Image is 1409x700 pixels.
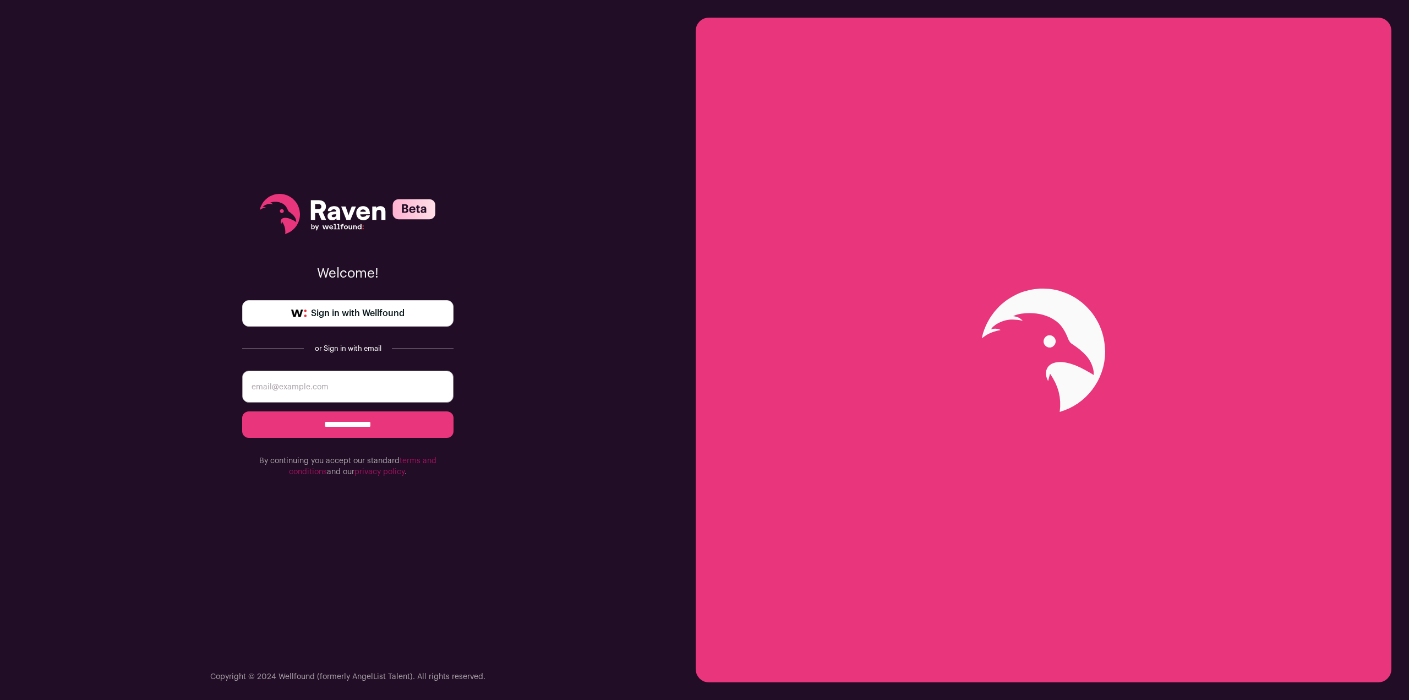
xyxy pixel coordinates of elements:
[242,371,454,403] input: email@example.com
[210,671,485,682] p: Copyright © 2024 Wellfound (formerly AngelList Talent). All rights reserved.
[311,307,405,320] span: Sign in with Wellfound
[291,310,307,317] img: wellfound-symbol-flush-black-fb3c872781a75f747ccb3a119075da62bfe97bd399995f84a933054e44a575c4.png
[242,265,454,283] p: Welcome!
[242,300,454,327] a: Sign in with Wellfound
[313,344,383,353] div: or Sign in with email
[242,455,454,477] p: By continuing you accept our standard and our .
[354,468,405,476] a: privacy policy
